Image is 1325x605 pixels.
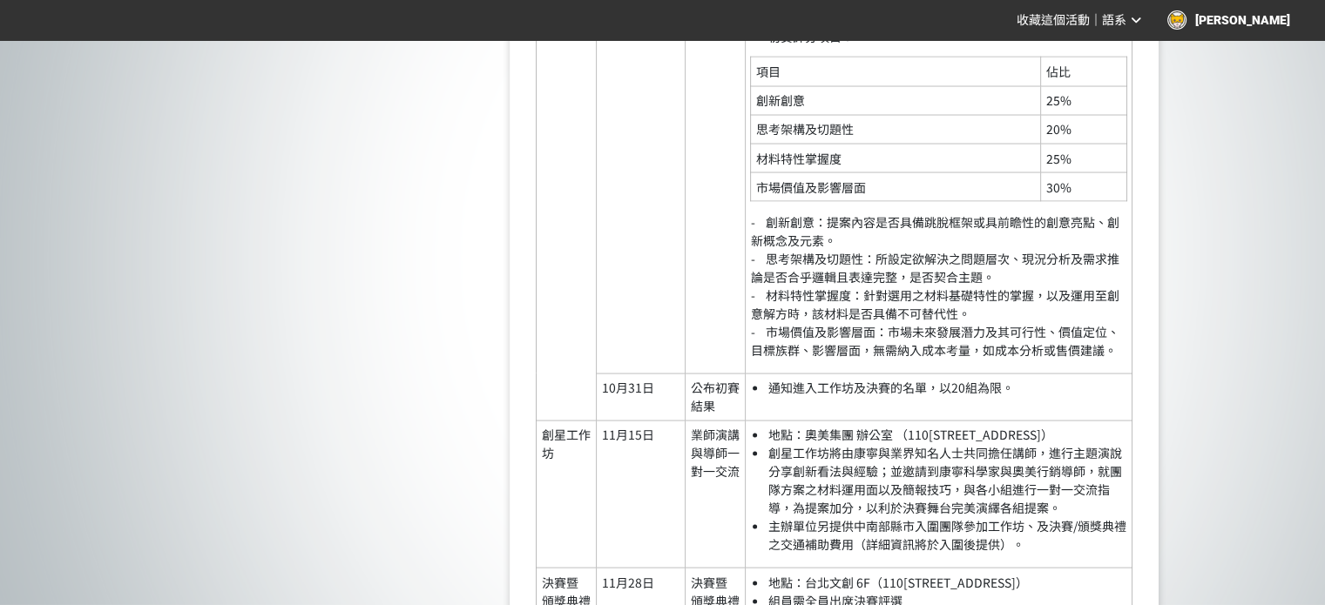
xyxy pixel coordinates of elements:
span: 收藏這個活動 [1017,13,1090,27]
td: 20% [1040,115,1126,144]
span: ｜ [1090,11,1102,30]
li: 創星工作坊將由康寧與業界知名人士共同擔任講師，進行主題演說分享創新看法與經驗；並邀請到康寧科學家與奧美行銷導師，就團隊方案之材料運用面以及簡報技巧，與各小組進行一對一交流指導，為提案加分，以利於... [767,444,1126,517]
li: 地點：台北文創 6F（110[STREET_ADDRESS]） [767,574,1126,592]
td: 材料特性掌握度 [751,145,1040,173]
td: 市場價值及影響層面 [751,173,1040,202]
li: 通知進入工作坊及決賽的名單，以20組為限。 [767,379,1126,397]
td: 10月31日 [596,373,686,420]
td: 佔比 [1040,57,1126,86]
td: 25% [1040,86,1126,115]
td: 思考架構及切題性 [751,115,1040,144]
td: 業師演講與導師一對一交流 [686,420,745,568]
p: - 創新創意：提案內容是否具備跳脫框架或具前瞻性的創意亮點、創新概念及元素。 - 思考架構及切題性：所設定欲解決之問題層次、現況分析及需求推論是否合乎邏輯且表達完整，是否契合主題。 - 材料特性... [750,213,1126,360]
li: 地點：奧美集團 辦公室 （110[STREET_ADDRESS]） [767,426,1126,444]
td: 創星工作坊 [537,420,596,568]
td: 30% [1040,173,1126,202]
td: 項目 [751,57,1040,86]
span: 語系 [1102,13,1126,27]
li: 主辦單位另提供中南部縣市入圍團隊參加工作坊、及決賽/頒獎典禮之交通補助費用（詳細資訊將於入圍後提供）。 [767,517,1126,554]
td: 創新創意 [751,86,1040,115]
td: 11月15日 [596,420,686,568]
td: 25% [1040,145,1126,173]
td: 公布初賽結果 [686,373,745,420]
